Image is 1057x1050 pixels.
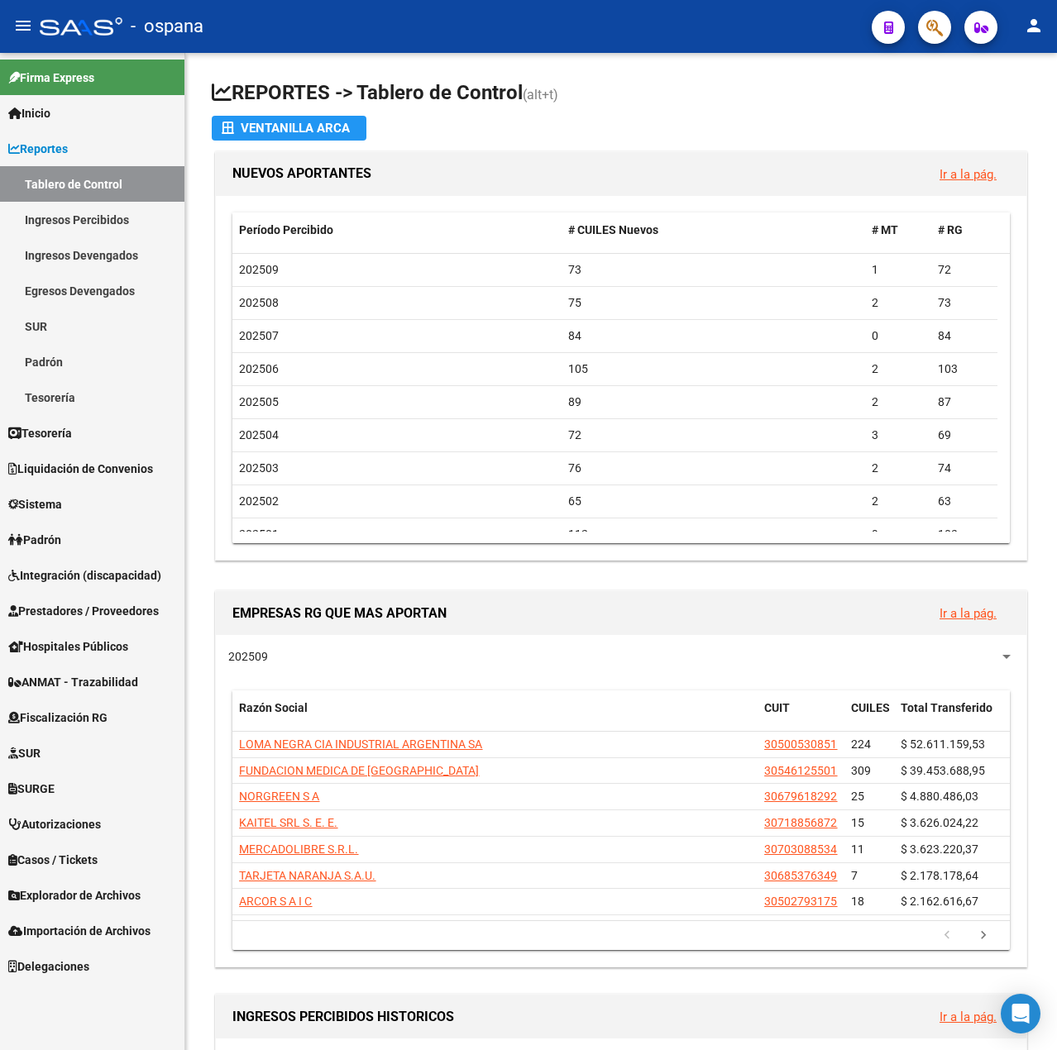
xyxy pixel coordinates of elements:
[568,426,859,445] div: 72
[764,869,837,882] span: 30685376349
[239,362,279,375] span: 202506
[872,393,925,412] div: 2
[851,895,864,908] span: 18
[8,69,94,87] span: Firma Express
[568,393,859,412] div: 89
[568,223,658,236] span: # CUILES Nuevos
[523,87,558,103] span: (alt+t)
[764,895,837,908] span: 30502793175
[931,212,997,248] datatable-header-cell: # RG
[8,744,41,762] span: SUR
[851,842,864,856] span: 11
[568,492,859,511] div: 65
[764,816,837,829] span: 30718856872
[232,165,371,181] span: NUEVOS APORTANTES
[938,260,991,279] div: 72
[232,690,758,745] datatable-header-cell: Razón Social
[8,460,153,478] span: Liquidación de Convenios
[8,673,138,691] span: ANMAT - Trazabilidad
[764,764,837,777] span: 30546125501
[901,764,985,777] span: $ 39.453.688,95
[8,495,62,513] span: Sistema
[239,461,279,475] span: 202503
[8,566,161,585] span: Integración (discapacidad)
[872,459,925,478] div: 2
[13,16,33,36] mat-icon: menu
[851,869,858,882] span: 7
[239,527,279,541] span: 202501
[938,223,963,236] span: # RG
[232,605,447,621] span: EMPRESAS RG QUE MAS APORTAN
[931,927,963,945] a: go to previous page
[938,294,991,313] div: 73
[239,329,279,342] span: 202507
[239,764,479,777] span: FUNDACION MEDICA DE [GEOGRAPHIC_DATA]
[764,701,790,714] span: CUIT
[212,116,366,141] button: Ventanilla ARCA
[764,790,837,803] span: 30679618292
[8,602,159,620] span: Prestadores / Proveedores
[872,260,925,279] div: 1
[901,895,978,908] span: $ 2.162.616,67
[232,1009,454,1024] span: INGRESOS PERCIBIDOS HISTORICOS
[568,459,859,478] div: 76
[239,223,333,236] span: Período Percibido
[8,815,101,833] span: Autorizaciones
[8,780,55,798] span: SURGE
[938,426,991,445] div: 69
[901,842,978,856] span: $ 3.623.220,37
[212,79,1031,108] h1: REPORTES -> Tablero de Control
[239,701,308,714] span: Razón Social
[872,223,898,236] span: # MT
[568,327,859,346] div: 84
[938,327,991,346] div: 84
[1001,994,1040,1033] div: Open Intercom Messenger
[568,525,859,544] div: 112
[872,525,925,544] div: 9
[131,8,203,45] span: - ospana
[8,637,128,656] span: Hospitales Públicos
[926,598,1010,628] button: Ir a la pág.
[901,869,978,882] span: $ 2.178.178,64
[232,212,562,248] datatable-header-cell: Período Percibido
[872,426,925,445] div: 3
[901,790,978,803] span: $ 4.880.486,03
[239,869,375,882] span: TARJETA NARANJA S.A.U.
[926,1001,1010,1032] button: Ir a la pág.
[844,690,894,745] datatable-header-cell: CUILES
[938,360,991,379] div: 103
[239,842,358,856] span: MERCADOLIBRE S.R.L.
[938,525,991,544] div: 103
[940,606,997,621] a: Ir a la pág.
[872,492,925,511] div: 2
[239,428,279,441] span: 202504
[239,790,319,803] span: NORGREEN S A
[901,737,985,751] span: $ 52.611.159,53
[938,459,991,478] div: 74
[872,360,925,379] div: 2
[938,393,991,412] div: 87
[851,764,871,777] span: 309
[239,263,279,276] span: 202509
[8,957,89,976] span: Delegaciones
[851,701,890,714] span: CUILES
[8,424,72,442] span: Tesorería
[894,690,1010,745] datatable-header-cell: Total Transferido
[940,1009,997,1024] a: Ir a la pág.
[568,294,859,313] div: 75
[239,737,482,751] span: LOMA NEGRA CIA INDUSTRIAL ARGENTINA SA
[851,816,864,829] span: 15
[1024,16,1044,36] mat-icon: person
[865,212,931,248] datatable-header-cell: # MT
[872,327,925,346] div: 0
[8,531,61,549] span: Padrón
[568,360,859,379] div: 105
[851,790,864,803] span: 25
[8,851,98,869] span: Casos / Tickets
[239,296,279,309] span: 202508
[851,737,871,751] span: 224
[239,494,279,508] span: 202502
[239,395,279,408] span: 202505
[938,492,991,511] div: 63
[228,650,268,663] span: 202509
